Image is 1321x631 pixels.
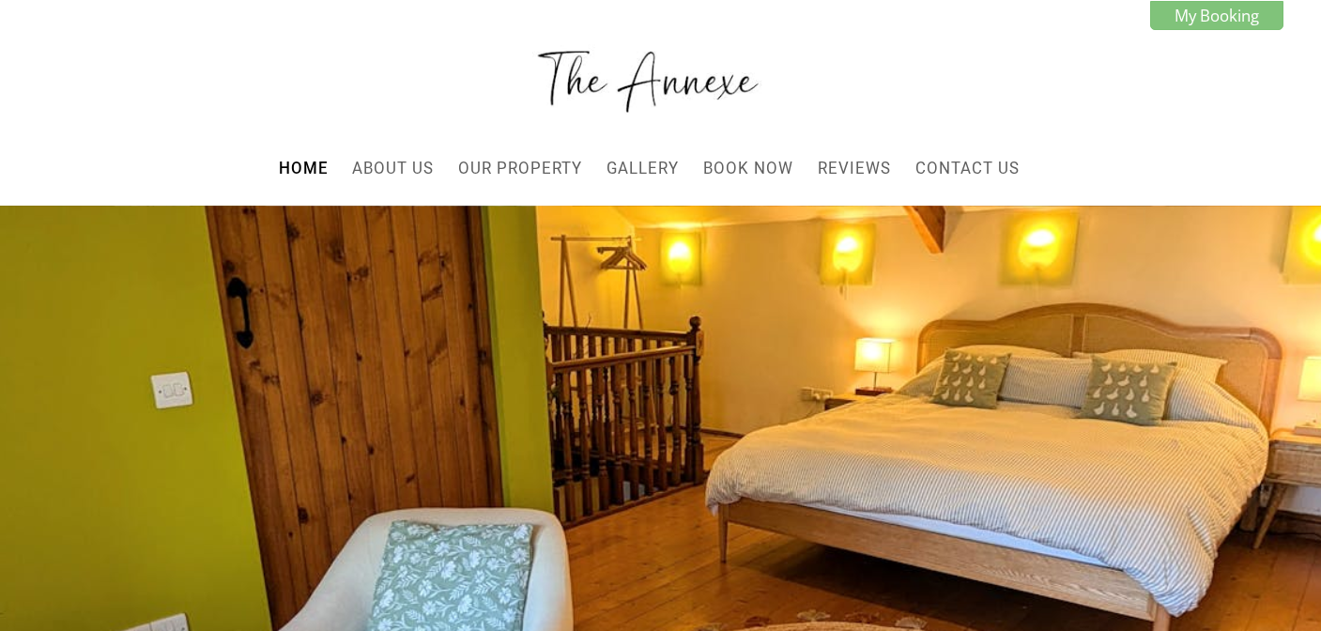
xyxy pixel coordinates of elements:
a: About Us [352,159,434,177]
a: Our Property [458,159,582,177]
a: Book Now [703,159,793,177]
a: Contact Us [915,159,1020,177]
a: Gallery [607,159,679,177]
a: Home [279,159,328,177]
a: Reviews [818,159,891,177]
img: Claycott [532,38,767,122]
a: My Booking [1150,1,1283,30]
